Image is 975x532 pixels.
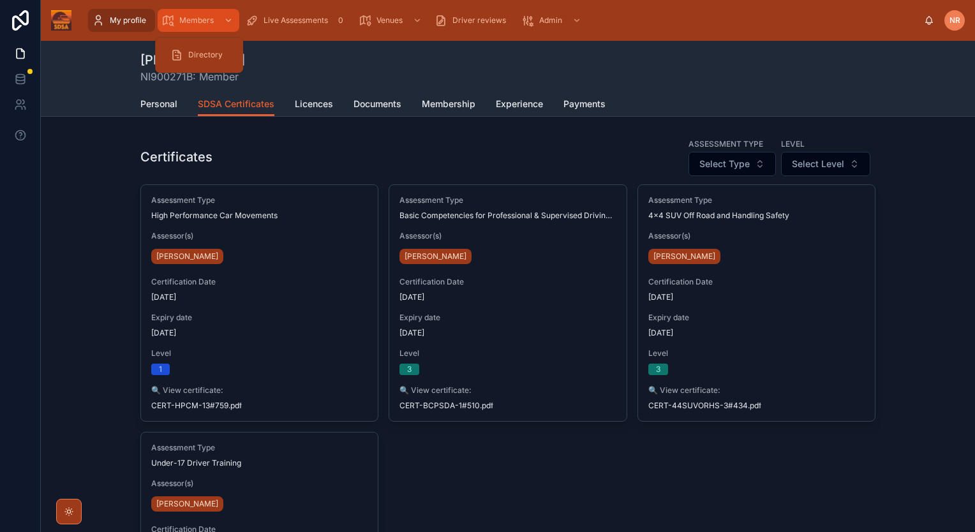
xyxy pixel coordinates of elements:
[151,328,368,338] span: [DATE]
[422,98,475,110] span: Membership
[563,92,606,118] a: Payments
[399,348,616,358] span: Level
[295,98,333,110] span: Licences
[140,98,177,110] span: Personal
[159,364,162,375] div: 1
[151,195,368,205] span: Assessment Type
[781,138,805,149] label: Level
[140,92,177,118] a: Personal
[399,401,480,411] span: CERT-BCPSDA-1#510
[163,43,235,66] a: Directory
[333,13,348,28] div: 0
[151,231,368,241] span: Assessor(s)
[151,401,228,411] span: CERT-HPCM-13#759
[407,364,412,375] div: 3
[151,443,368,453] span: Assessment Type
[422,92,475,118] a: Membership
[648,231,865,241] span: Assessor(s)
[563,98,606,110] span: Payments
[699,158,750,170] span: Select Type
[151,385,368,395] span: 🔍 View certificate:
[648,277,865,287] span: Certification Date
[264,15,328,26] span: Live Assessments
[156,499,218,509] span: [PERSON_NAME]
[198,98,274,110] span: SDSA Certificates
[198,92,274,117] a: SDSA Certificates
[228,401,242,411] span: .pdf
[496,92,543,118] a: Experience
[399,385,616,395] span: 🔍 View certificate:
[648,292,865,302] span: [DATE]
[110,15,146,26] span: My profile
[140,148,212,166] h1: Certificates
[399,313,616,323] span: Expiry date
[242,9,352,32] a: Live Assessments0
[648,348,865,358] span: Level
[82,6,924,34] div: scrollable content
[354,92,401,118] a: Documents
[354,98,401,110] span: Documents
[158,9,239,32] a: Members
[653,251,715,262] span: [PERSON_NAME]
[355,9,428,32] a: Venues
[140,69,245,84] span: NI900271B: Member
[399,277,616,287] span: Certification Date
[151,211,278,221] span: High Performance Car Movements
[748,401,761,411] span: .pdf
[399,292,616,302] span: [DATE]
[156,251,218,262] span: [PERSON_NAME]
[452,15,506,26] span: Driver reviews
[496,98,543,110] span: Experience
[648,385,865,395] span: 🔍 View certificate:
[376,15,403,26] span: Venues
[51,10,71,31] img: App logo
[648,195,865,205] span: Assessment Type
[140,51,245,69] h1: [PERSON_NAME]
[151,348,368,358] span: Level
[188,50,223,60] span: Directory
[399,195,616,205] span: Assessment Type
[179,15,214,26] span: Members
[648,328,865,338] span: [DATE]
[88,9,155,32] a: My profile
[151,313,368,323] span: Expiry date
[399,211,616,221] span: Basic Competencies for Professional & Supervised Driving Activities
[399,328,616,338] span: [DATE]
[949,15,960,26] span: NR
[648,211,789,221] span: 4x4 SUV Off Road and Handling Safety
[656,364,660,375] div: 3
[781,152,870,176] button: Select Button
[792,158,844,170] span: Select Level
[648,313,865,323] span: Expiry date
[431,9,515,32] a: Driver reviews
[151,478,368,489] span: Assessor(s)
[688,138,763,149] label: Assessment Type
[648,401,748,411] span: CERT-44SUVORHS-3#434
[399,231,616,241] span: Assessor(s)
[480,401,493,411] span: .pdf
[151,277,368,287] span: Certification Date
[688,152,776,176] button: Select Button
[405,251,466,262] span: [PERSON_NAME]
[151,458,241,468] span: Under-17 Driver Training
[539,15,562,26] span: Admin
[151,292,368,302] span: [DATE]
[295,92,333,118] a: Licences
[517,9,588,32] a: Admin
